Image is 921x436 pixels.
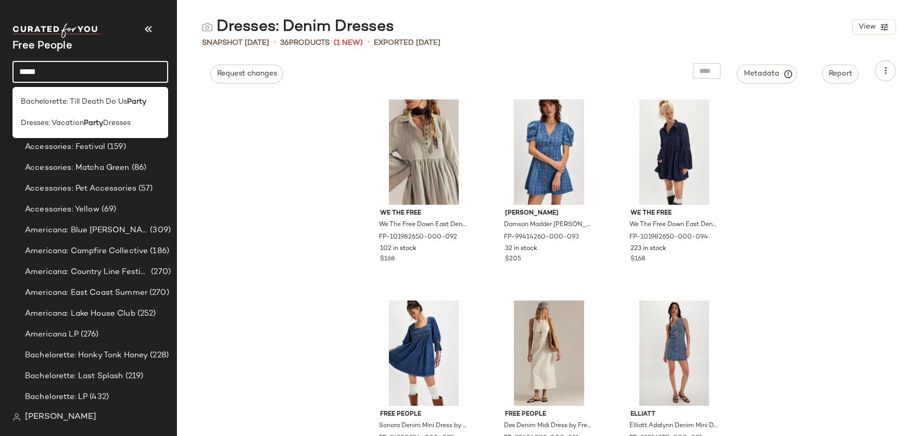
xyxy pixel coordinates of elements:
[379,421,467,431] span: Sonora Denim Mini Dress by Free People in Blue, Size: XL
[629,220,717,230] span: We The Free Down East Denim Mini Dress at Free People in Blue, Size: M
[25,411,96,423] span: [PERSON_NAME]
[127,96,146,107] b: Party
[629,421,717,431] span: Elliatt Adalynn Denim Mini Dress at Free People in Medium Wash, Size: XS
[25,141,105,153] span: Accessories: Festival
[148,350,169,362] span: (228)
[25,308,135,320] span: Americana: Lake House Club
[87,391,109,403] span: (432)
[622,301,727,406] img: 99516270_091_a
[25,329,79,341] span: Americana LP
[504,220,592,230] span: Damson Madder [PERSON_NAME] Mini Dress at Free People in Blue, Size: US 12
[504,233,579,242] span: FP-99414260-000-093
[25,245,148,257] span: Americana: Campfire Collective
[25,266,149,278] span: Americana: Country Line Festival
[25,204,99,216] span: Accessories: Yellow
[505,255,521,264] span: $205
[25,225,148,236] span: Americana: Blue [PERSON_NAME] Baby
[497,99,601,205] img: 99414260_093_d
[743,69,791,79] span: Metadata
[380,244,417,254] span: 102 in stock
[136,183,153,195] span: (57)
[630,410,718,419] span: Elliatt
[858,23,876,31] span: View
[202,38,269,48] span: Snapshot [DATE]
[217,70,277,78] span: Request changes
[505,209,593,218] span: [PERSON_NAME]
[367,36,370,49] span: •
[380,255,395,264] span: $168
[148,245,169,257] span: (186)
[202,22,212,32] img: svg%3e
[79,329,99,341] span: (276)
[21,96,127,107] span: Bachelorette: Till Death Do Us
[123,370,144,382] span: (219)
[629,233,708,242] span: FP-101982650-000-094
[135,308,156,320] span: (252)
[25,162,130,174] span: Accessories: Matcha Green
[25,391,87,403] span: Bachelorette: LP
[379,220,467,230] span: We The Free Down East Denim Mini Dress at Free People in Light Wash, Size: S
[12,23,101,38] img: cfy_white_logo.C9jOOHJF.svg
[334,38,363,48] span: (1 New)
[149,266,171,278] span: (270)
[130,162,147,174] span: (86)
[84,118,103,129] b: Party
[737,65,797,83] button: Metadata
[372,99,476,205] img: 101982650_092_d
[630,244,666,254] span: 223 in stock
[99,204,117,216] span: (69)
[280,38,330,48] div: Products
[210,65,283,83] button: Request changes
[380,209,468,218] span: We The Free
[497,301,601,406] img: 99484909_011_a
[380,410,468,419] span: Free People
[505,410,593,419] span: Free People
[822,65,859,83] button: Report
[25,350,148,362] span: Bachelorette: Honky Tonk Honey
[280,39,289,47] span: 36
[12,413,21,421] img: svg%3e
[25,183,136,195] span: Accessories: Pet Accessories
[379,233,457,242] span: FP-101982650-000-092
[374,38,440,48] p: Exported [DATE]
[630,209,718,218] span: We The Free
[505,244,537,254] span: 32 in stock
[25,370,123,382] span: Bachelorette: Last Splash
[852,19,896,35] button: View
[21,118,84,129] span: Dresses: Vacation
[504,421,592,431] span: Dex Denim Midi Dress by Free People in White, Size: L
[828,70,852,78] span: Report
[12,41,72,52] span: Current Company Name
[147,287,169,299] span: (270)
[25,287,147,299] span: Americana: East Coast Summer
[103,118,131,129] span: Dresses
[273,36,276,49] span: •
[202,17,394,38] div: Dresses: Denim Dresses
[105,141,126,153] span: (159)
[148,225,171,236] span: (309)
[622,99,727,205] img: 101982650_094_a
[630,255,645,264] span: $168
[372,301,476,406] img: 96350954_093_a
